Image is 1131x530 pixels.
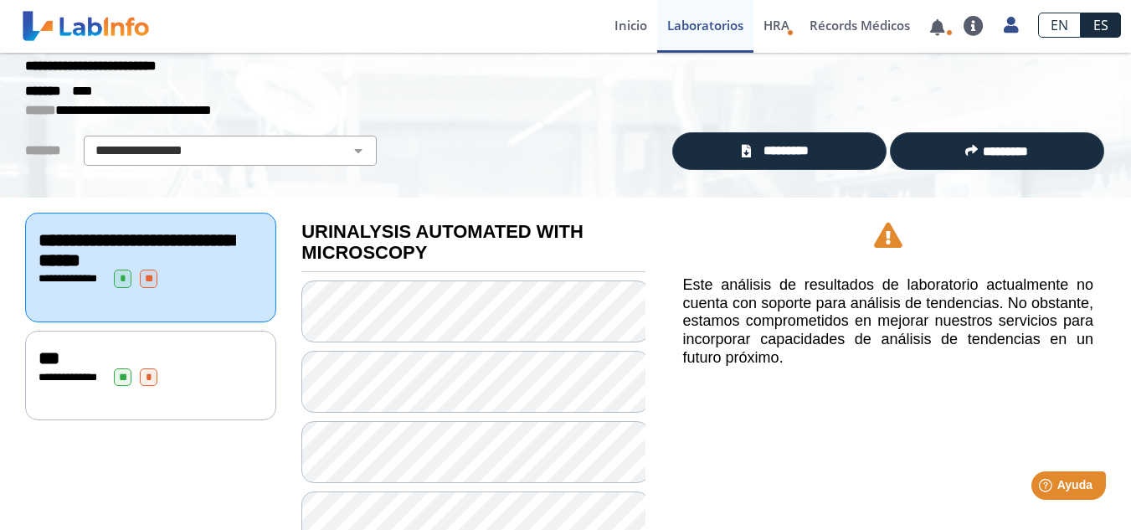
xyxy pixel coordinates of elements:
a: ES [1081,13,1121,38]
span: HRA [763,17,789,33]
h5: Este análisis de resultados de laboratorio actualmente no cuenta con soporte para análisis de ten... [683,276,1093,367]
a: EN [1038,13,1081,38]
b: URINALYSIS AUTOMATED WITH MICROSCOPY [301,221,583,263]
iframe: Help widget launcher [982,465,1113,512]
